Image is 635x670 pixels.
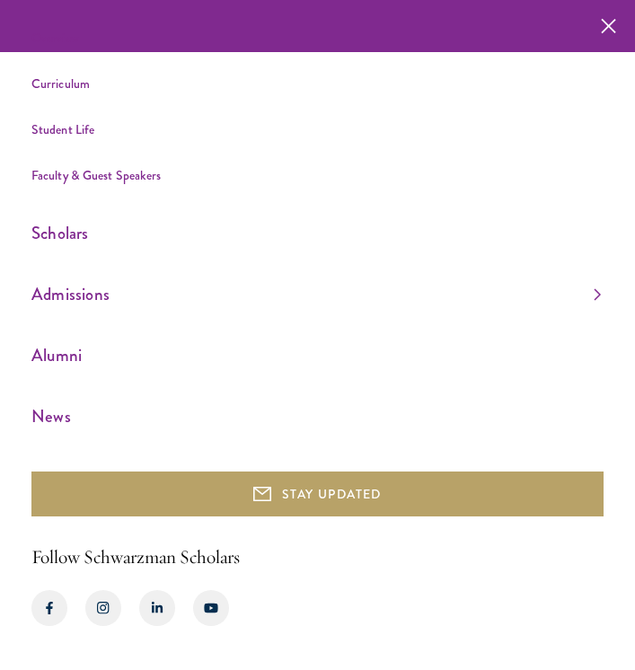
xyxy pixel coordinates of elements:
a: Overview [31,29,79,47]
a: Faculty & Guest Speakers [31,166,161,184]
a: Alumni [31,340,601,370]
a: Scholars [31,218,601,248]
button: STAY UPDATED [31,472,604,516]
a: Student Life [31,120,94,138]
a: Admissions [31,279,601,309]
a: Curriculum [31,75,90,93]
a: News [31,401,601,431]
h2: Follow Schwarzman Scholars [31,543,604,572]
